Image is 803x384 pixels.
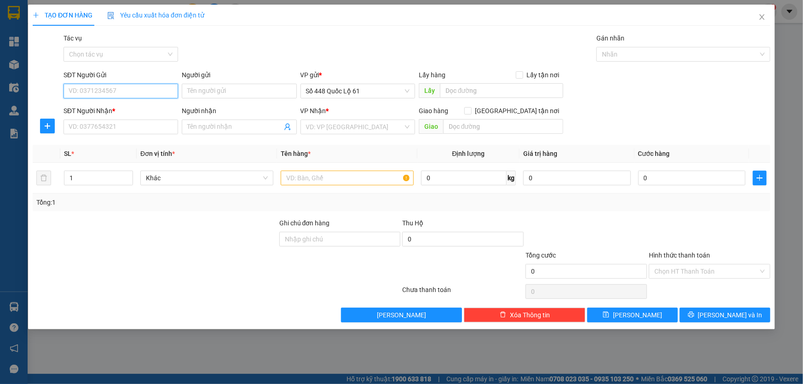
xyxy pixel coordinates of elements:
[526,252,556,259] span: Tổng cước
[507,171,516,185] span: kg
[33,11,92,19] span: TẠO ĐƠN HÀNG
[64,70,178,80] div: SĐT Người Gửi
[452,150,485,157] span: Định lượng
[419,71,445,79] span: Lấy hàng
[753,174,766,182] span: plus
[419,83,440,98] span: Lấy
[107,12,115,19] img: icon
[306,84,410,98] span: Số 448 Quốc Lộ 61
[603,311,609,319] span: save
[649,252,710,259] label: Hình thức thanh toán
[440,83,563,98] input: Dọc đường
[300,70,415,80] div: VP gửi
[419,119,443,134] span: Giao
[523,70,563,80] span: Lấy tận nơi
[523,171,631,185] input: 0
[182,70,296,80] div: Người gửi
[64,34,82,42] label: Tác vụ
[64,106,178,116] div: SĐT Người Nhận
[64,150,71,157] span: SL
[758,13,766,21] span: close
[284,123,291,131] span: user-add
[510,310,550,320] span: Xóa Thông tin
[182,106,296,116] div: Người nhận
[107,11,204,19] span: Yêu cầu xuất hóa đơn điện tử
[596,34,624,42] label: Gán nhãn
[402,219,423,227] span: Thu Hộ
[587,308,678,322] button: save[PERSON_NAME]
[698,310,763,320] span: [PERSON_NAME] và In
[33,12,39,18] span: plus
[472,106,563,116] span: [GEOGRAPHIC_DATA] tận nơi
[146,171,268,185] span: Khác
[40,119,55,133] button: plus
[464,308,585,322] button: deleteXóa Thông tin
[281,150,311,157] span: Tên hàng
[40,122,54,130] span: plus
[140,150,175,157] span: Đơn vị tính
[638,150,670,157] span: Cước hàng
[36,197,310,207] div: Tổng: 1
[279,232,401,246] input: Ghi chú đơn hàng
[279,219,330,227] label: Ghi chú đơn hàng
[749,5,775,30] button: Close
[419,107,448,115] span: Giao hàng
[377,310,426,320] span: [PERSON_NAME]
[36,171,51,185] button: delete
[402,285,525,301] div: Chưa thanh toán
[688,311,694,319] span: printer
[523,150,557,157] span: Giá trị hàng
[500,311,506,319] span: delete
[613,310,662,320] span: [PERSON_NAME]
[281,171,414,185] input: VD: Bàn, Ghế
[300,107,326,115] span: VP Nhận
[680,308,770,322] button: printer[PERSON_NAME] và In
[753,171,767,185] button: plus
[341,308,462,322] button: [PERSON_NAME]
[443,119,563,134] input: Dọc đường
